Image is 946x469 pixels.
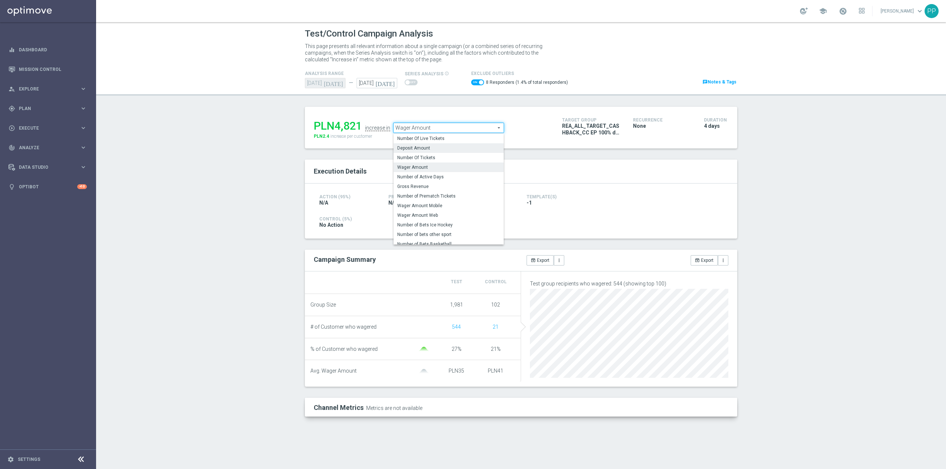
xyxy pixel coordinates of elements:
[319,199,328,206] span: N/A
[562,117,622,123] h4: Target Group
[702,79,708,85] i: chat
[19,40,87,59] a: Dashboard
[8,164,80,171] div: Data Studio
[80,164,87,171] i: keyboard_arrow_right
[397,136,500,141] span: Number Of Live Tickets
[388,199,397,206] span: N/A
[330,134,372,139] span: increase per customer
[397,203,500,209] span: Wager Amount Mobile
[388,194,446,199] h4: Promotion
[530,280,728,287] p: Test group recipients who wagered: 544 (showing top 100)
[19,165,80,170] span: Data Studio
[8,144,15,151] i: track_changes
[8,86,15,92] i: person_search
[314,402,733,412] div: Channel Metrics Metrics are not available
[633,123,646,129] span: None
[695,258,700,263] i: open_in_browser
[8,47,87,53] button: equalizer Dashboard
[19,59,87,79] a: Mission Control
[488,368,503,374] span: PLN41
[704,123,720,129] span: 4 days
[319,194,377,199] h4: Action (95%)
[310,324,377,330] span: # of Customer who wagered
[8,59,87,79] div: Mission Control
[314,119,362,133] div: PLN4,821
[452,324,461,330] span: Show unique customers
[449,368,464,374] span: PLN35
[485,279,507,284] span: Control
[718,255,728,266] button: more_vert
[416,369,431,374] img: gaussianGrey.svg
[19,126,80,130] span: Execute
[397,193,500,199] span: Number of Prematch Tickets
[452,346,462,352] span: 27%
[8,106,87,112] button: gps_fixed Plan keyboard_arrow_right
[819,7,827,15] span: school
[19,87,80,91] span: Explore
[925,4,939,18] div: PP
[416,347,431,352] img: gaussianGreen.svg
[531,258,536,263] i: open_in_browser
[397,241,500,247] span: Number of Bets Basketball
[8,125,15,131] i: play_circle_outline
[19,177,77,196] a: Optibot
[527,199,532,206] span: -1
[305,71,405,76] h4: analysis range
[310,302,336,308] span: Group Size
[8,105,80,112] div: Plan
[8,105,15,112] i: gps_fixed
[554,255,564,266] button: more_vert
[397,232,500,237] span: Number of bets other sport
[493,324,498,330] span: Show unique customers
[397,212,500,218] span: Wager Amount Web
[310,368,357,374] span: Avg. Wager Amount
[8,177,87,196] div: Optibot
[486,79,568,86] label: 8 Responders (1.4% of total responders)
[357,78,397,88] input: Select Date
[691,255,718,266] button: open_in_browser Export
[8,125,87,131] button: play_circle_outline Execute keyboard_arrow_right
[365,404,422,411] span: Metrics are not available
[80,105,87,112] i: keyboard_arrow_right
[704,117,728,123] h4: Duration
[8,40,87,59] div: Dashboard
[397,155,500,161] span: Number Of Tickets
[319,222,343,228] span: No Action
[397,222,500,228] span: Number of Bets Ice Hockey
[8,144,80,151] div: Analyze
[8,125,80,131] div: Execute
[8,86,80,92] div: Explore
[8,86,87,92] button: person_search Explore keyboard_arrow_right
[19,106,80,111] span: Plan
[18,457,40,462] a: Settings
[445,71,449,76] i: info_outline
[527,194,723,199] h4: Template(s)
[314,167,367,175] span: Execution Details
[8,164,87,170] button: Data Studio keyboard_arrow_right
[19,146,80,150] span: Analyze
[397,164,500,170] span: Wager Amount
[397,174,500,180] span: Number of Active Days
[324,78,346,86] i: [DATE]
[8,145,87,151] button: track_changes Analyze keyboard_arrow_right
[8,66,87,72] button: Mission Control
[527,255,554,266] button: open_in_browser Export
[702,78,737,86] a: chatNotes & Tags
[721,258,726,263] i: more_vert
[365,125,390,131] div: increase in
[633,117,693,123] h4: Recurrence
[314,404,364,411] h2: Channel Metrics
[405,71,443,76] span: series analysis
[916,7,924,15] span: keyboard_arrow_down
[8,184,87,190] button: lightbulb Optibot +10
[8,47,15,53] i: equalizer
[491,302,500,308] span: 102
[451,279,462,284] span: Test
